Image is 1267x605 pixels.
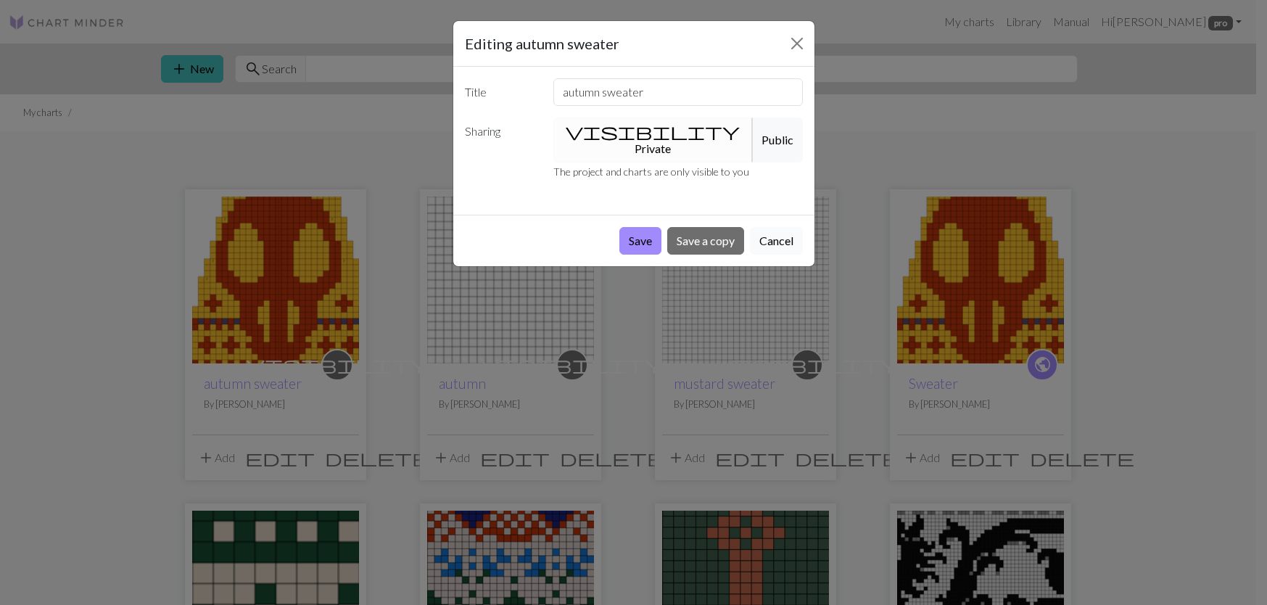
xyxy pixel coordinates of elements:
button: Cancel [750,227,803,255]
small: The project and charts are only visible to you [553,165,749,178]
label: Sharing [456,118,545,162]
button: Public [752,118,803,162]
h5: Editing autumn sweater [465,33,619,54]
span: visibility [566,121,740,141]
button: Private [553,118,753,162]
button: Close [785,32,809,55]
button: Save [619,227,661,255]
label: Title [456,78,545,106]
button: Save a copy [667,227,744,255]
